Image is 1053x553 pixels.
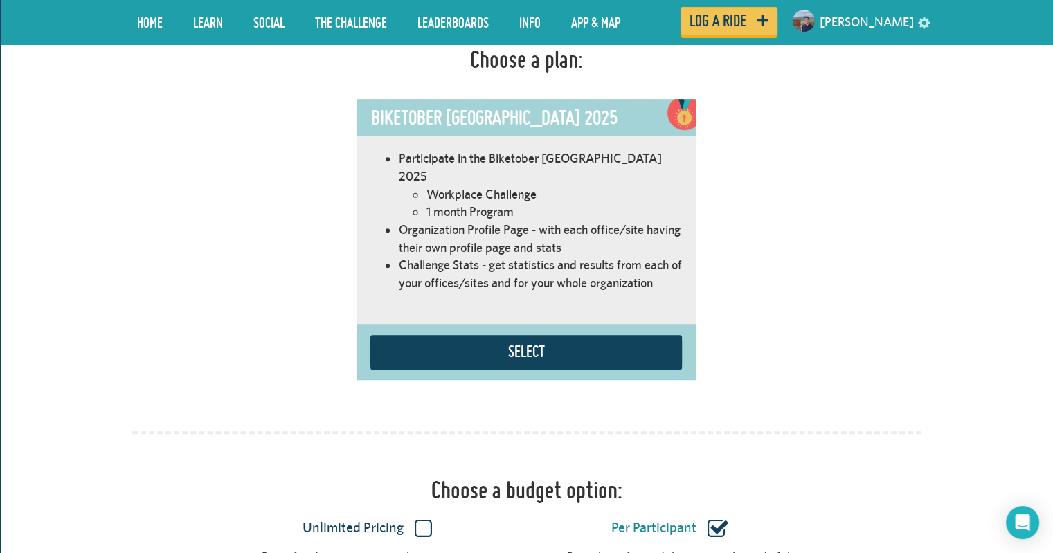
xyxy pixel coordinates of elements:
[793,10,815,32] img: Small navigation user avatar
[407,5,499,39] a: Leaderboards
[183,5,233,39] a: LEARN
[1006,506,1039,539] div: Open Intercom Messenger
[370,335,682,366] button: Select
[470,46,583,73] h1: Choose a plan:
[431,476,622,504] h1: Choose a budget option:
[426,203,682,221] li: 1 month Program
[305,5,397,39] a: The Challenge
[539,519,802,537] label: Per Participant
[357,99,696,136] div: Biketober [GEOGRAPHIC_DATA] 2025
[561,5,631,39] a: App & Map
[235,519,498,537] label: Unlimited Pricing
[127,5,173,39] a: Home
[509,5,551,39] a: Info
[918,15,930,28] a: settings drop down toggle
[426,185,682,203] li: Workplace Challenge
[398,221,682,256] li: Organization Profile Page - with each office/site having their own profile page and stats
[820,6,914,39] a: [PERSON_NAME]
[398,149,682,185] li: Participate in the Biketober [GEOGRAPHIC_DATA] 2025
[681,7,777,35] a: Log a ride
[690,15,746,27] span: Log a ride
[398,256,682,291] li: Challenge Stats - get statistics and results from each of your offices/sites and for your whole o...
[243,5,295,39] a: Social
